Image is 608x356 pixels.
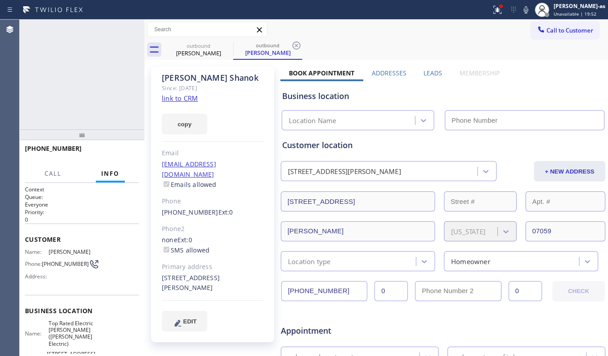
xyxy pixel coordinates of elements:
div: [STREET_ADDRESS][PERSON_NAME] [288,166,401,177]
div: Fred Shanok [234,40,301,59]
span: Ext: 0 [218,208,233,216]
h2: Queue: [25,193,139,201]
div: [STREET_ADDRESS][PERSON_NAME] [162,273,264,294]
input: Address [281,191,435,211]
p: 0 [25,216,139,224]
div: outbound [165,42,232,49]
span: Top Rated Electric [PERSON_NAME]([PERSON_NAME] Electric) [49,320,93,348]
button: copy [162,114,207,134]
button: Call [39,165,67,182]
button: Mute [520,4,532,16]
label: Leads [423,69,442,77]
span: Customer [25,235,139,244]
span: Phone: [25,261,42,267]
div: none [162,235,264,256]
span: [PERSON_NAME] [49,248,93,255]
button: Call to Customer [531,22,599,39]
h1: Context [25,186,139,193]
button: Info [96,165,125,182]
a: [PHONE_NUMBER] [162,208,218,216]
input: Ext. 2 [509,281,542,301]
span: Name: [25,248,49,255]
div: Since: [DATE] [162,83,264,93]
input: Emails allowed [164,181,169,187]
button: CHECK [552,281,605,302]
label: Addresses [372,69,407,77]
input: ZIP [526,221,605,241]
div: Email [162,148,264,158]
span: Unavailable | 19:52 [554,11,596,17]
input: Phone Number 2 [415,281,501,301]
input: City [281,221,435,241]
span: Call [45,170,62,178]
p: Everyone [25,201,139,208]
input: Street # [444,191,517,211]
div: Phone2 [162,224,264,234]
input: Ext. [374,281,408,301]
span: Ext: 0 [177,236,192,244]
div: [PERSON_NAME] [165,49,232,57]
span: Appointment [281,325,388,337]
span: [PHONE_NUMBER] [42,261,89,267]
button: + NEW ADDRESS [534,161,605,182]
div: Fred Shanok [165,40,232,60]
a: [EMAIL_ADDRESS][DOMAIN_NAME] [162,160,216,178]
div: Location type [288,256,331,266]
a: link to CRM [162,94,198,103]
span: [PHONE_NUMBER] [25,144,82,153]
label: Emails allowed [162,180,217,189]
input: Phone Number [281,281,367,301]
div: Homeowner [451,256,490,266]
span: Name: [25,330,49,337]
div: [PERSON_NAME] [234,49,301,57]
label: Membership [460,69,500,77]
button: EDIT [162,311,207,331]
div: Primary address [162,262,264,272]
span: Info [101,170,119,178]
input: Search [148,22,267,37]
div: Business location [282,90,604,102]
input: Phone Number [445,110,604,130]
div: Phone [162,196,264,207]
input: Apt. # [526,191,605,211]
div: [PERSON_NAME] Shanok [162,73,264,83]
div: Customer location [282,139,604,151]
span: Address: [25,273,49,280]
label: SMS allowed [162,246,210,254]
div: outbound [234,42,301,49]
span: Call to Customer [546,26,593,34]
span: EDIT [183,318,197,325]
div: Location Name [289,116,337,126]
span: Business location [25,306,139,315]
label: Book Appointment [289,69,354,77]
div: [PERSON_NAME]-as [554,2,605,10]
input: SMS allowed [164,247,169,253]
h2: Priority: [25,208,139,216]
